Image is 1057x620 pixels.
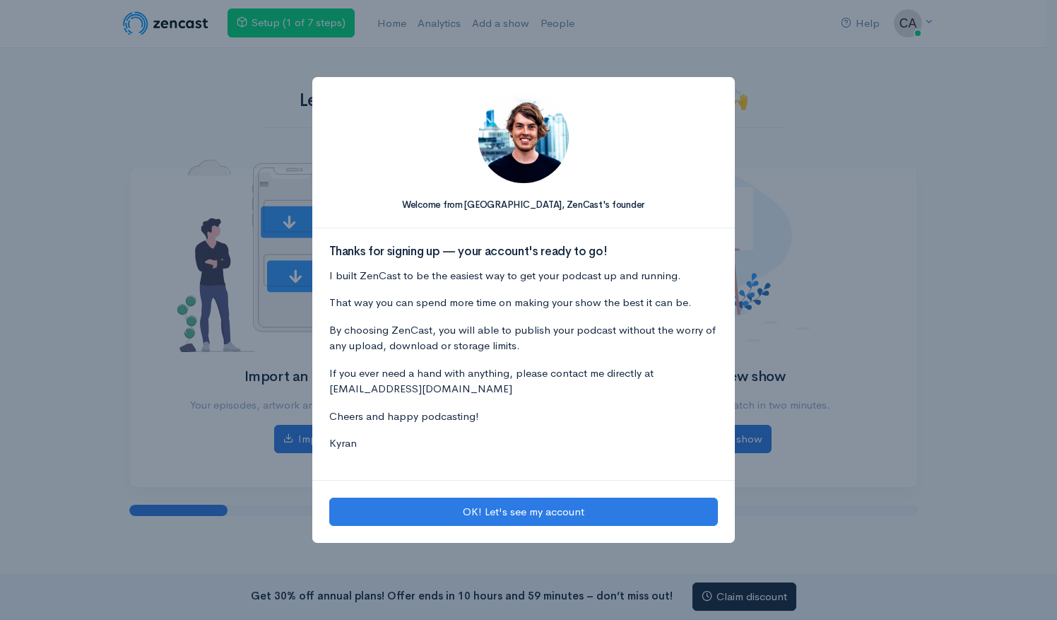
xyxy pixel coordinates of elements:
[329,295,718,311] p: That way you can spend more time on making your show the best it can be.
[329,245,718,259] h3: Thanks for signing up — your account's ready to go!
[329,409,718,425] p: Cheers and happy podcasting!
[329,268,718,284] p: I built ZenCast to be the easiest way to get your podcast up and running.
[1009,572,1043,606] iframe: gist-messenger-bubble-iframe
[329,498,718,527] button: OK! Let's see my account
[329,200,718,210] h5: Welcome from [GEOGRAPHIC_DATA], ZenCast's founder
[329,365,718,397] p: If you ever need a hand with anything, please contact me directly at [EMAIL_ADDRESS][DOMAIN_NAME]
[329,435,718,452] p: Kyran
[329,322,718,354] p: By choosing ZenCast, you will able to publish your podcast without the worry of any upload, downl...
